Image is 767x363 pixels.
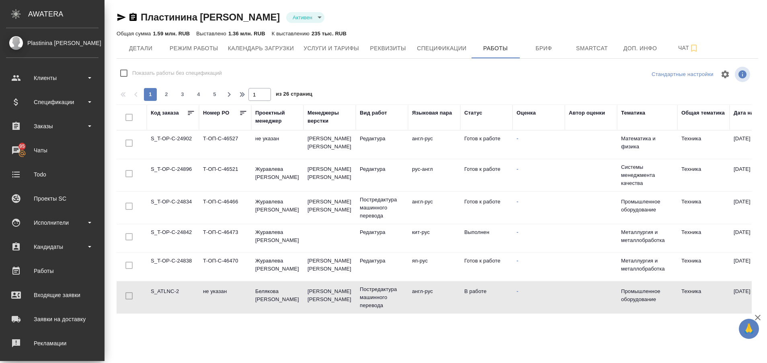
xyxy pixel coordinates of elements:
[2,164,103,185] a: Todo
[6,39,98,47] div: Plastinina [PERSON_NAME]
[304,43,359,53] span: Услуги и тарифы
[228,43,294,53] span: Календарь загрузки
[6,72,98,84] div: Клиенты
[147,131,199,159] td: S_T-OP-C-24902
[408,253,460,281] td: яп-рус
[251,131,304,159] td: не указан
[312,31,347,37] p: 235 тыс. RUB
[304,194,356,222] td: [PERSON_NAME] [PERSON_NAME]
[141,12,280,23] a: Пластинина [PERSON_NAME]
[360,257,404,265] p: Редактура
[460,161,513,189] td: Готов к работе
[517,288,518,294] a: -
[460,224,513,252] td: Выполнен
[460,194,513,222] td: Готов к работе
[408,131,460,159] td: англ-рус
[677,131,730,159] td: Техника
[734,109,766,117] div: Дата начала
[621,228,673,244] p: Металлургия и металлобработка
[716,65,735,84] span: Настроить таблицу
[360,109,387,117] div: Вид работ
[742,320,756,337] span: 🙏
[192,88,205,101] button: 4
[6,144,98,156] div: Чаты
[650,68,716,81] div: split button
[677,161,730,189] td: Техника
[199,253,251,281] td: Т-ОП-С-46470
[6,241,98,253] div: Кандидаты
[360,135,404,143] p: Редактура
[199,283,251,312] td: не указан
[132,69,222,77] span: Показать работы без спецификаций
[153,31,190,37] p: 1.59 млн. RUB
[689,43,699,53] svg: Подписаться
[6,96,98,108] div: Спецификации
[2,140,103,160] a: 95Чаты
[460,253,513,281] td: Готов к работе
[517,258,518,264] a: -
[621,257,673,273] p: Металлургия и металлобработка
[2,261,103,281] a: Работы
[517,199,518,205] a: -
[170,43,218,53] span: Режим работы
[621,163,673,187] p: Системы менеджмента качества
[517,166,518,172] a: -
[147,253,199,281] td: S_T-OP-C-24838
[677,224,730,252] td: Техника
[2,333,103,353] a: Рекламации
[199,224,251,252] td: Т-ОП-С-46473
[196,31,228,37] p: Выставлено
[621,43,660,53] span: Доп. инфо
[360,196,404,220] p: Постредактура машинного перевода
[677,253,730,281] td: Техника
[199,131,251,159] td: Т-ОП-С-46527
[160,88,173,101] button: 2
[6,168,98,180] div: Todo
[176,90,189,98] span: 3
[360,228,404,236] p: Редактура
[6,289,98,301] div: Входящие заявки
[621,109,645,117] div: Тематика
[464,109,482,117] div: Статус
[276,89,312,101] span: из 26 страниц
[6,217,98,229] div: Исполнители
[2,285,103,305] a: Входящие заявки
[199,161,251,189] td: Т-ОП-С-46521
[6,193,98,205] div: Проекты SC
[517,135,518,142] a: -
[290,14,315,21] button: Активен
[203,109,229,117] div: Номер PO
[735,67,752,82] span: Посмотреть информацию
[272,31,312,37] p: К выставлению
[117,12,126,22] button: Скопировать ссылку для ЯМессенджера
[621,287,673,304] p: Промышленное оборудование
[251,224,304,252] td: Журавлева [PERSON_NAME]
[304,283,356,312] td: [PERSON_NAME] [PERSON_NAME]
[208,90,221,98] span: 5
[208,88,221,101] button: 5
[255,109,299,125] div: Проектный менеджер
[739,319,759,339] button: 🙏
[6,265,98,277] div: Работы
[147,283,199,312] td: S_ATLNC-2
[408,194,460,222] td: англ-рус
[476,43,515,53] span: Работы
[460,131,513,159] td: Готов к работе
[147,161,199,189] td: S_T-OP-C-24896
[517,229,518,235] a: -
[621,198,673,214] p: Промышленное оборудование
[681,109,725,117] div: Общая тематика
[304,253,356,281] td: [PERSON_NAME] [PERSON_NAME]
[128,12,138,22] button: Скопировать ссылку
[304,131,356,159] td: [PERSON_NAME] [PERSON_NAME]
[408,283,460,312] td: англ-рус
[6,337,98,349] div: Рекламации
[517,109,536,117] div: Оценка
[14,142,30,150] span: 95
[6,313,98,325] div: Заявки на доставку
[121,43,160,53] span: Детали
[569,109,605,117] div: Автор оценки
[192,90,205,98] span: 4
[360,165,404,173] p: Редактура
[308,109,352,125] div: Менеджеры верстки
